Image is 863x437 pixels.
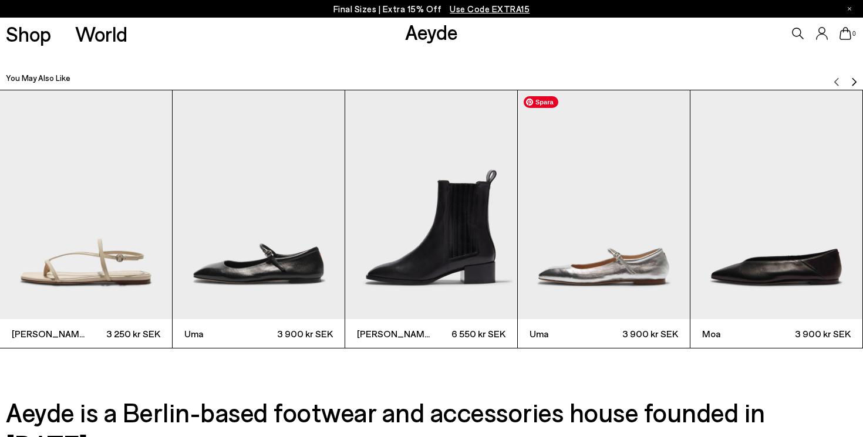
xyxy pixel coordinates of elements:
[173,90,345,349] div: 2 / 6
[832,77,841,87] img: svg%3E
[849,69,859,87] button: Next slide
[345,90,517,348] a: [PERSON_NAME] 6 550 kr SEK
[345,90,517,320] img: Neil Leather Ankle Boots
[259,326,333,341] span: 3 900 kr SEK
[702,327,777,341] span: Moa
[6,72,70,84] h2: You May Also Like
[75,23,127,44] a: World
[851,31,857,37] span: 0
[12,327,86,341] span: [PERSON_NAME]
[173,90,345,320] img: Uma Mary-Jane Flats
[333,2,530,16] p: Final Sizes | Extra 15% Off
[777,326,851,341] span: 3 900 kr SEK
[530,327,604,341] span: Uma
[450,4,530,14] span: Navigate to /collections/ss25-final-sizes
[518,90,690,348] a: Uma 3 900 kr SEK
[690,90,863,349] div: 5 / 6
[184,327,259,341] span: Uma
[357,327,431,341] span: [PERSON_NAME]
[518,90,690,320] img: Uma Mary-Jane Flats
[832,69,841,87] button: Previous slide
[345,90,518,349] div: 3 / 6
[405,19,458,44] a: Aeyde
[840,27,851,40] a: 0
[604,326,679,341] span: 3 900 kr SEK
[849,77,859,87] img: svg%3E
[86,326,161,341] span: 3 250 kr SEK
[6,23,51,44] a: Shop
[690,90,862,348] a: Moa 3 900 kr SEK
[431,326,506,341] span: 6 550 kr SEK
[690,90,862,320] img: Moa Pointed-Toe Flats
[173,90,345,348] a: Uma 3 900 kr SEK
[518,90,690,349] div: 4 / 6
[524,96,558,108] span: Spara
